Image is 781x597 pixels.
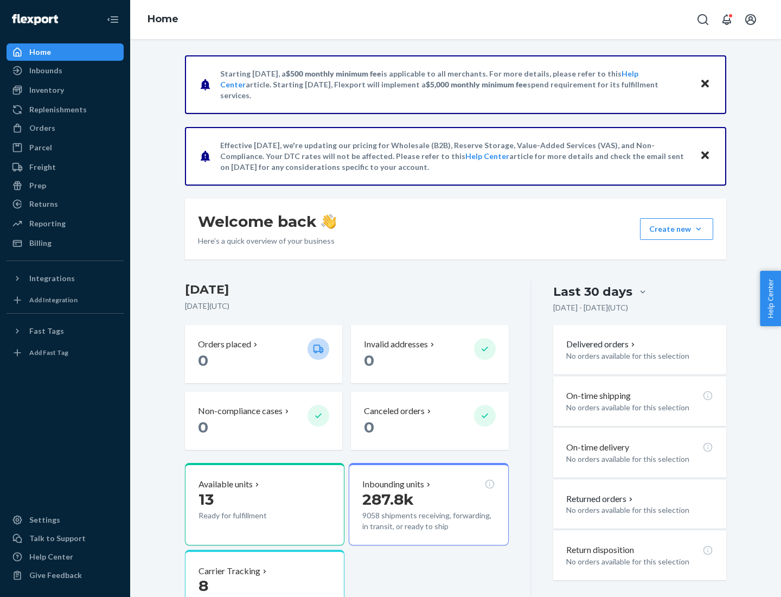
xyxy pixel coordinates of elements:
[29,238,52,249] div: Billing
[7,81,124,99] a: Inventory
[7,548,124,566] a: Help Center
[7,119,124,137] a: Orders
[148,13,178,25] a: Home
[286,69,381,78] span: $500 monthly minimum fee
[7,344,124,361] a: Add Fast Tag
[29,85,64,96] div: Inventory
[29,65,62,76] div: Inbounds
[7,101,124,118] a: Replenishments
[29,218,66,229] div: Reporting
[7,270,124,287] button: Integrations
[7,291,124,309] a: Add Integration
[7,139,124,156] a: Parcel
[321,214,336,229] img: hand-wave emoji
[740,9,761,30] button: Open account menu
[198,405,283,417] p: Non-compliance cases
[102,9,124,30] button: Close Navigation
[29,123,55,134] div: Orders
[566,544,634,556] p: Return disposition
[566,556,713,567] p: No orders available for this selection
[199,478,253,491] p: Available units
[640,218,713,240] button: Create new
[29,273,75,284] div: Integrations
[566,441,629,454] p: On-time delivery
[7,567,124,584] button: Give Feedback
[185,392,342,450] button: Non-compliance cases 0
[566,338,637,351] button: Delivered orders
[351,325,508,383] button: Invalid addresses 0
[566,351,713,361] p: No orders available for this selection
[364,351,374,370] span: 0
[29,104,87,115] div: Replenishments
[29,533,86,544] div: Talk to Support
[566,454,713,465] p: No orders available for this selection
[198,236,336,246] p: Here’s a quick overview of your business
[7,158,124,176] a: Freight
[7,215,124,232] a: Reporting
[553,302,628,313] p: [DATE] - [DATE] ( UTC )
[553,283,632,300] div: Last 30 days
[29,47,51,58] div: Home
[566,402,713,413] p: No orders available for this selection
[349,463,508,545] button: Inbounding units287.8k9058 shipments receiving, forwarding, in transit, or ready to ship
[12,14,58,25] img: Flexport logo
[362,478,424,491] p: Inbounding units
[566,505,713,516] p: No orders available for this selection
[7,234,124,252] a: Billing
[199,510,299,521] p: Ready for fulfillment
[362,510,495,532] p: 9058 shipments receiving, forwarding, in transit, or ready to ship
[199,490,214,509] span: 13
[29,295,78,304] div: Add Integration
[185,301,509,312] p: [DATE] ( UTC )
[465,151,509,161] a: Help Center
[7,62,124,79] a: Inbounds
[698,77,712,92] button: Close
[198,212,336,231] h1: Welcome back
[29,570,82,581] div: Give Feedback
[29,162,56,173] div: Freight
[364,405,425,417] p: Canceled orders
[364,338,428,351] p: Invalid addresses
[198,418,208,436] span: 0
[198,338,251,351] p: Orders placed
[7,322,124,340] button: Fast Tags
[7,511,124,529] a: Settings
[364,418,374,436] span: 0
[7,43,124,61] a: Home
[199,565,260,577] p: Carrier Tracking
[351,392,508,450] button: Canceled orders 0
[7,177,124,194] a: Prep
[139,4,187,35] ol: breadcrumbs
[198,351,208,370] span: 0
[426,80,527,89] span: $5,000 monthly minimum fee
[7,195,124,213] a: Returns
[185,463,344,545] button: Available units13Ready for fulfillment
[362,490,414,509] span: 287.8k
[29,180,46,191] div: Prep
[29,199,58,209] div: Returns
[29,142,52,153] div: Parcel
[29,515,60,525] div: Settings
[7,530,124,547] a: Talk to Support
[29,348,68,357] div: Add Fast Tag
[716,9,738,30] button: Open notifications
[698,148,712,164] button: Close
[199,576,208,595] span: 8
[566,493,635,505] button: Returned orders
[29,326,64,336] div: Fast Tags
[760,271,781,326] button: Help Center
[29,551,73,562] div: Help Center
[692,9,714,30] button: Open Search Box
[220,140,689,173] p: Effective [DATE], we're updating our pricing for Wholesale (B2B), Reserve Storage, Value-Added Se...
[185,281,509,298] h3: [DATE]
[220,68,689,101] p: Starting [DATE], a is applicable to all merchants. For more details, please refer to this article...
[566,390,631,402] p: On-time shipping
[185,325,342,383] button: Orders placed 0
